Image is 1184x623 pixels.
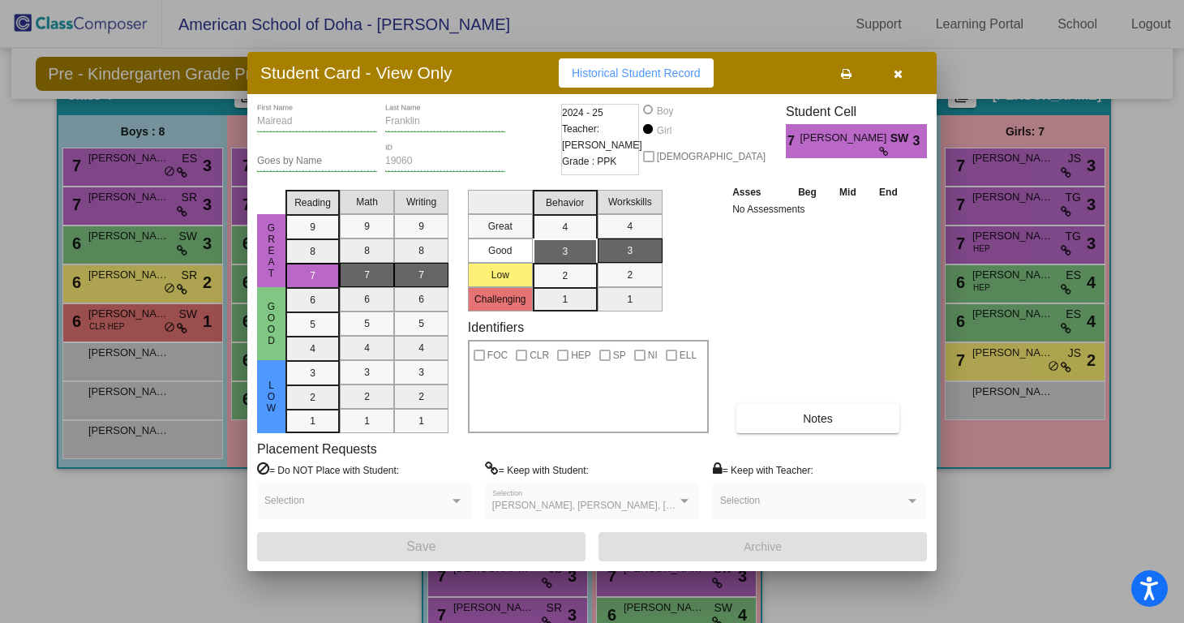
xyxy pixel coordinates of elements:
[562,121,642,153] span: Teacher: [PERSON_NAME]
[803,412,833,425] span: Notes
[487,346,508,365] span: FOC
[559,58,714,88] button: Historical Student Record
[648,346,658,365] span: NI
[656,123,672,138] div: Girl
[260,62,453,83] h3: Student Card - View Only
[257,532,586,561] button: Save
[571,346,591,365] span: HEP
[572,67,701,79] span: Historical Student Record
[257,462,399,478] label: = Do NOT Place with Student:
[786,131,800,151] span: 7
[264,222,279,279] span: Great
[385,156,505,167] input: Enter ID
[787,183,829,201] th: Beg
[828,183,867,201] th: Mid
[613,346,626,365] span: SP
[736,404,899,433] button: Notes
[744,540,782,553] span: Archive
[257,156,377,167] input: goes by name
[530,346,549,365] span: CLR
[562,153,616,170] span: Grade : PPK
[890,130,913,147] span: SW
[657,147,766,166] span: [DEMOGRAPHIC_DATA]
[485,462,589,478] label: = Keep with Student:
[913,131,927,151] span: 3
[868,183,910,201] th: End
[728,183,787,201] th: Asses
[800,130,890,147] span: [PERSON_NAME]
[468,320,524,335] label: Identifiers
[492,500,743,511] span: [PERSON_NAME], [PERSON_NAME], [PERSON_NAME]
[264,380,279,414] span: Low
[257,441,377,457] label: Placement Requests
[562,105,603,121] span: 2024 - 25
[786,104,927,119] h3: Student Cell
[656,104,674,118] div: Boy
[680,346,697,365] span: ELL
[713,462,813,478] label: = Keep with Teacher:
[406,539,435,553] span: Save
[598,532,927,561] button: Archive
[264,301,279,346] span: Good
[728,201,909,217] td: No Assessments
